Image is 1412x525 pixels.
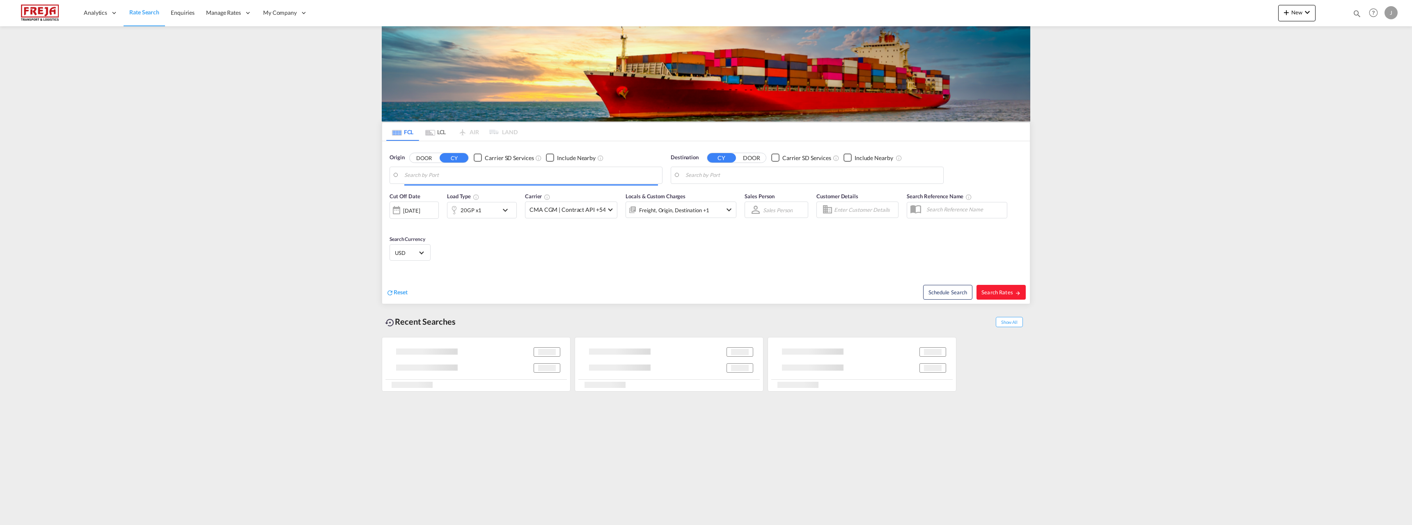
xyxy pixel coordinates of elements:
span: Help [1366,6,1380,20]
span: CMA CGM | Contract API +54 [529,206,605,214]
md-checkbox: Checkbox No Ink [844,154,893,162]
div: icon-refreshReset [386,288,408,297]
md-icon: Unchecked: Ignores neighbouring ports when fetching rates.Checked : Includes neighbouring ports w... [597,155,604,161]
div: [DATE] [390,202,439,219]
md-icon: icon-backup-restore [385,318,395,328]
div: Carrier SD Services [782,154,831,162]
div: Include Nearby [557,154,596,162]
div: Freight Origin Destination Factory Stuffingicon-chevron-down [626,202,736,218]
button: Note: By default Schedule search will only considerorigin ports, destination ports and cut off da... [923,285,972,300]
md-icon: icon-refresh [386,289,394,296]
md-checkbox: Checkbox No Ink [546,154,596,162]
md-icon: icon-magnify [1352,9,1362,18]
span: Sales Person [745,193,775,199]
div: J [1384,6,1398,19]
img: 586607c025bf11f083711d99603023e7.png [12,4,68,22]
div: Freight Origin Destination Factory Stuffing [639,204,709,216]
md-icon: icon-information-outline [473,194,479,200]
span: Locals & Custom Charges [626,193,685,199]
span: Cut Off Date [390,193,420,199]
md-checkbox: Checkbox No Ink [474,154,534,162]
div: Include Nearby [855,154,893,162]
div: [DATE] [403,207,420,214]
button: icon-plus 400-fgNewicon-chevron-down [1278,5,1316,21]
span: New [1281,9,1312,16]
input: Search by Port [404,169,658,181]
input: Search Reference Name [922,203,1007,216]
md-tab-item: FCL [386,123,419,141]
span: Search Rates [981,289,1021,296]
md-icon: Unchecked: Ignores neighbouring ports when fetching rates.Checked : Includes neighbouring ports w... [896,155,902,161]
button: DOOR [410,153,438,163]
md-select: Sales Person [762,204,793,216]
span: USD [395,249,418,257]
span: Load Type [447,193,479,199]
div: Origin DOOR CY Checkbox No InkUnchecked: Search for CY (Container Yard) services for all selected... [382,141,1030,304]
span: Customer Details [816,193,858,199]
div: Carrier SD Services [485,154,534,162]
md-icon: icon-arrow-right [1015,290,1021,296]
md-select: Select Currency: $ USDUnited States Dollar [394,247,426,259]
span: Search Reference Name [907,193,972,199]
input: Search by Port [685,169,939,181]
md-checkbox: Checkbox No Ink [771,154,831,162]
md-icon: icon-chevron-down [724,205,734,215]
md-icon: icon-chevron-down [500,205,514,215]
md-icon: The selected Trucker/Carrierwill be displayed in the rate results If the rates are from another f... [544,194,550,200]
span: Rate Search [129,9,159,16]
span: Origin [390,154,404,162]
md-icon: Unchecked: Search for CY (Container Yard) services for all selected carriers.Checked : Search for... [833,155,839,161]
button: CY [440,153,468,163]
div: Recent Searches [382,312,459,331]
span: Destination [671,154,699,162]
span: Reset [394,289,408,296]
span: Carrier [525,193,550,199]
span: My Company [263,9,297,17]
div: Help [1366,6,1384,21]
button: DOOR [737,153,766,163]
div: icon-magnify [1352,9,1362,21]
md-icon: icon-chevron-down [1302,7,1312,17]
span: Show All [996,317,1023,327]
div: 20GP x1icon-chevron-down [447,202,517,218]
button: CY [707,153,736,163]
div: 20GP x1 [461,204,481,216]
md-tab-item: LCL [419,123,452,141]
md-icon: Unchecked: Search for CY (Container Yard) services for all selected carriers.Checked : Search for... [535,155,542,161]
button: Search Ratesicon-arrow-right [976,285,1026,300]
span: Manage Rates [206,9,241,17]
md-datepicker: Select [390,218,396,229]
md-icon: icon-plus 400-fg [1281,7,1291,17]
md-pagination-wrapper: Use the left and right arrow keys to navigate between tabs [386,123,518,141]
span: Enquiries [171,9,195,16]
img: LCL+%26+FCL+BACKGROUND.png [382,26,1030,122]
span: Analytics [84,9,107,17]
span: Search Currency [390,236,425,242]
input: Enter Customer Details [834,204,896,216]
md-icon: Your search will be saved by the below given name [965,194,972,200]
